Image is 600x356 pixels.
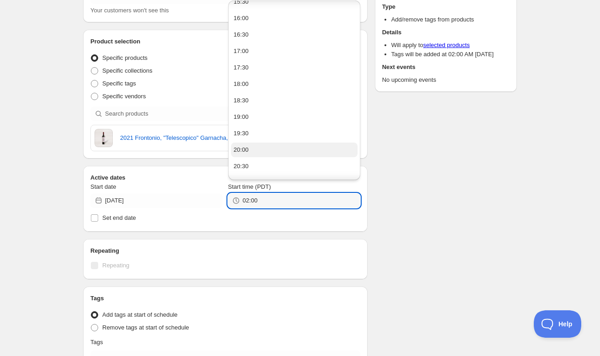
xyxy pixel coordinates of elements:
button: 19:30 [231,126,358,141]
a: selected products [423,42,470,48]
button: 18:30 [231,93,358,108]
span: Start time (PDT) [228,183,271,190]
div: 17:30 [234,63,249,72]
h2: Tags [90,294,360,303]
span: Remove tags at start of schedule [102,324,189,331]
iframe: Toggle Customer Support [534,310,582,338]
h2: Type [382,2,510,11]
li: Add/remove tags from products [391,15,510,24]
div: 20:30 [234,162,249,171]
button: 16:30 [231,27,358,42]
span: Specific tags [102,80,136,87]
span: Specific products [102,54,147,61]
div: 16:00 [234,14,249,23]
h2: Active dates [90,173,360,182]
span: Specific vendors [102,93,146,100]
div: 17:00 [234,47,249,56]
div: 19:00 [234,112,249,122]
div: 21:00 [234,178,249,187]
h2: Details [382,28,510,37]
button: 20:30 [231,159,358,174]
div: 18:00 [234,80,249,89]
div: 16:30 [234,30,249,39]
a: 2021 Frontonio, "Telescopico" Garnacha, IGP Valdejalon [120,133,310,143]
button: 16:00 [231,11,358,26]
button: 19:00 [231,110,358,124]
input: Search products [105,106,337,121]
p: Tags [90,338,103,347]
span: Specific collections [102,67,153,74]
button: 17:30 [231,60,358,75]
h2: Next events [382,63,510,72]
h2: Product selection [90,37,360,46]
li: Will apply to [391,41,510,50]
h2: Repeating [90,246,360,255]
div: 18:30 [234,96,249,105]
span: Set end date [102,214,136,221]
button: 21:00 [231,175,358,190]
span: Start date [90,183,116,190]
li: Tags will be added at 02:00 AM [DATE] [391,50,510,59]
button: 17:00 [231,44,358,58]
div: 20:00 [234,145,249,154]
p: No upcoming events [382,75,510,85]
span: Your customers won't see this [90,7,169,14]
button: 20:00 [231,143,358,157]
div: 19:30 [234,129,249,138]
span: Repeating [102,262,129,269]
button: 18:00 [231,77,358,91]
span: Add tags at start of schedule [102,311,178,318]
